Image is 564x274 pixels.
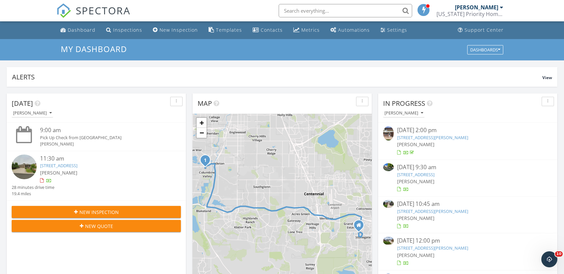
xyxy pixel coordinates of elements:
[58,24,98,36] a: Dashboard
[12,155,37,180] img: streetview
[455,4,498,11] div: [PERSON_NAME]
[359,225,363,229] div: 10107 Quarry Hill Pl, Parker CO 80134
[555,251,563,257] span: 10
[397,134,468,141] a: [STREET_ADDRESS][PERSON_NAME]
[40,155,167,163] div: 11:30 am
[85,223,113,230] span: New Quote
[383,237,394,245] img: 9500281%2Fcover_photos%2FiDKrAvoimdmpcK3LIK1X%2Fsmall.jpeg
[397,245,468,251] a: [STREET_ADDRESS][PERSON_NAME]
[12,72,542,81] div: Alerts
[68,27,95,33] div: Dashboard
[76,3,130,17] span: SPECTORA
[338,27,370,33] div: Automations
[383,126,394,141] img: 9486040%2Fcover_photos%2FKd6CH4TYEmoCdzzvBQ4a%2Fsmall.jpeg
[301,27,320,33] div: Metrics
[384,111,423,115] div: [PERSON_NAME]
[542,75,552,80] span: View
[387,27,407,33] div: Settings
[103,24,145,36] a: Inspections
[470,47,500,52] div: Dashboards
[40,126,167,134] div: 9:00 am
[383,237,552,266] a: [DATE] 12:00 pm [STREET_ADDRESS][PERSON_NAME] [PERSON_NAME]
[397,200,538,208] div: [DATE] 10:45 am
[205,160,209,164] div: 8 Willowcroft Dr, Columbine Valley, CO 80123
[397,237,538,245] div: [DATE] 12:00 pm
[197,118,207,128] a: Zoom in
[150,24,201,36] a: New Inspection
[383,163,394,171] img: 9489283%2Fcover_photos%2Fm4USzgT0mOaiRceqZZSp%2Fsmall.jpeg
[397,141,435,148] span: [PERSON_NAME]
[465,27,504,33] div: Support Center
[216,27,242,33] div: Templates
[397,252,435,258] span: [PERSON_NAME]
[13,111,52,115] div: [PERSON_NAME]
[397,126,538,134] div: [DATE] 2:00 pm
[291,24,322,36] a: Metrics
[250,24,285,36] a: Contacts
[79,209,119,216] span: New Inspection
[383,200,552,230] a: [DATE] 10:45 am [STREET_ADDRESS][PERSON_NAME] [PERSON_NAME]
[383,200,394,208] img: 9489302%2Fcover_photos%2FMaOEemp9F6kzGbxV3ypw%2Fsmall.jpeg
[397,208,468,214] a: [STREET_ADDRESS][PERSON_NAME]
[56,9,130,23] a: SPECTORA
[397,163,538,172] div: [DATE] 9:30 am
[437,11,503,17] div: Colorado Priority Home Inspection
[328,24,372,36] a: Automations (Basic)
[455,24,506,36] a: Support Center
[541,251,557,267] iframe: Intercom live chat
[12,99,33,108] span: [DATE]
[206,24,245,36] a: Templates
[160,27,198,33] div: New Inspection
[12,220,181,232] button: New Quote
[378,24,410,36] a: Settings
[204,158,207,163] i: 1
[397,178,435,185] span: [PERSON_NAME]
[197,128,207,138] a: Zoom out
[198,99,212,108] span: Map
[113,27,142,33] div: Inspections
[383,163,552,193] a: [DATE] 9:30 am [STREET_ADDRESS] [PERSON_NAME]
[12,155,181,197] a: 11:30 am [STREET_ADDRESS] [PERSON_NAME] 28 minutes drive time 19.4 miles
[397,215,435,221] span: [PERSON_NAME]
[383,126,552,156] a: [DATE] 2:00 pm [STREET_ADDRESS][PERSON_NAME] [PERSON_NAME]
[40,163,77,169] a: [STREET_ADDRESS]
[12,109,53,118] button: [PERSON_NAME]
[12,191,54,197] div: 19.4 miles
[40,141,167,147] div: [PERSON_NAME]
[383,109,425,118] button: [PERSON_NAME]
[279,4,412,17] input: Search everything...
[61,43,127,54] span: My Dashboard
[40,170,77,176] span: [PERSON_NAME]
[467,45,503,54] button: Dashboards
[12,184,54,191] div: 28 minutes drive time
[397,172,435,178] a: [STREET_ADDRESS]
[383,99,425,108] span: In Progress
[261,27,283,33] div: Contacts
[56,3,71,18] img: The Best Home Inspection Software - Spectora
[40,134,167,141] div: Pick Up Check from [GEOGRAPHIC_DATA]
[12,206,181,218] button: New Inspection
